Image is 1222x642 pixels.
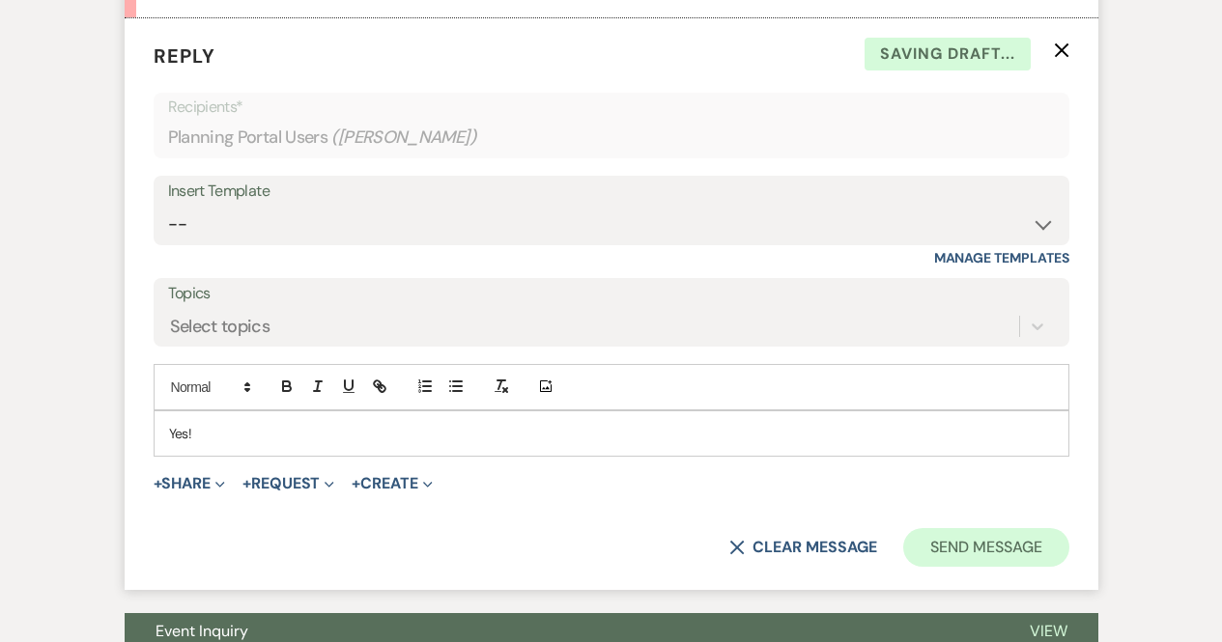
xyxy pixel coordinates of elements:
[154,476,162,491] span: +
[170,313,270,339] div: Select topics
[352,476,360,491] span: +
[154,43,215,69] span: Reply
[865,38,1031,70] span: Saving draft...
[168,119,1055,156] div: Planning Portal Users
[242,476,334,491] button: Request
[934,249,1069,266] a: Manage Templates
[169,423,1054,444] p: Yes!
[242,476,251,491] span: +
[331,125,476,151] span: ( [PERSON_NAME] )
[168,280,1055,308] label: Topics
[168,95,1055,120] p: Recipients*
[903,528,1068,567] button: Send Message
[352,476,432,491] button: Create
[168,178,1055,206] div: Insert Template
[154,476,226,491] button: Share
[156,621,248,641] span: Event Inquiry
[729,540,876,555] button: Clear message
[1030,621,1067,641] span: View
